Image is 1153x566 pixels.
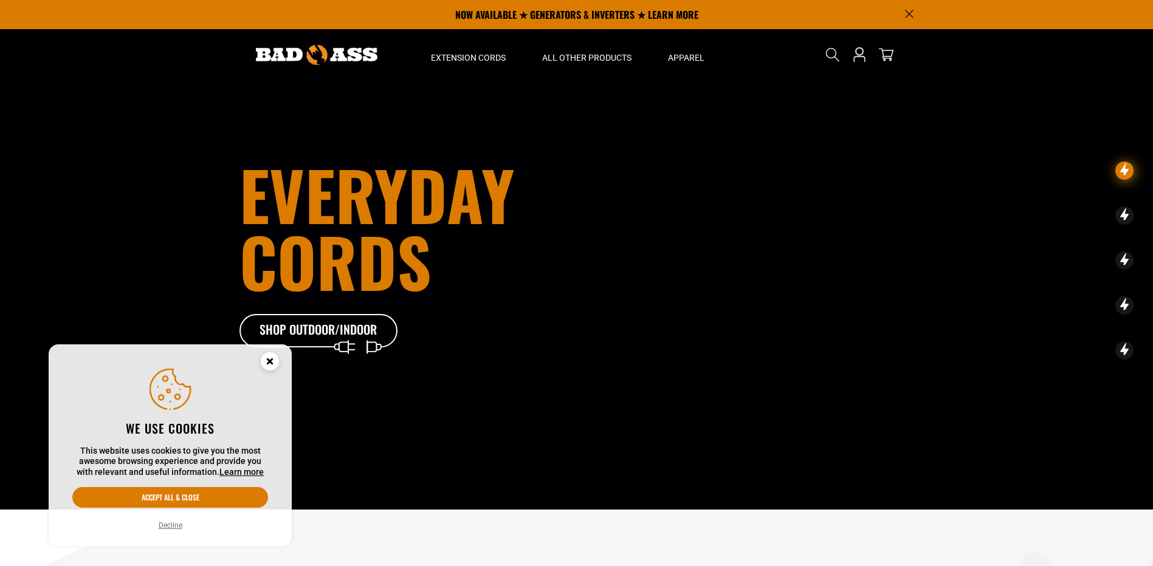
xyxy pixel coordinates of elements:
[72,446,268,478] p: This website uses cookies to give you the most awesome browsing experience and provide you with r...
[823,45,842,64] summary: Search
[668,52,704,63] span: Apparel
[239,161,644,295] h1: Everyday cords
[524,29,650,80] summary: All Other Products
[219,467,264,477] a: Learn more
[650,29,723,80] summary: Apparel
[256,45,377,65] img: Bad Ass Extension Cords
[413,29,524,80] summary: Extension Cords
[542,52,632,63] span: All Other Products
[431,52,506,63] span: Extension Cords
[155,519,186,531] button: Decline
[72,420,268,436] h2: We use cookies
[239,314,398,348] a: Shop Outdoor/Indoor
[72,487,268,508] button: Accept all & close
[49,344,292,547] aside: Cookie Consent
